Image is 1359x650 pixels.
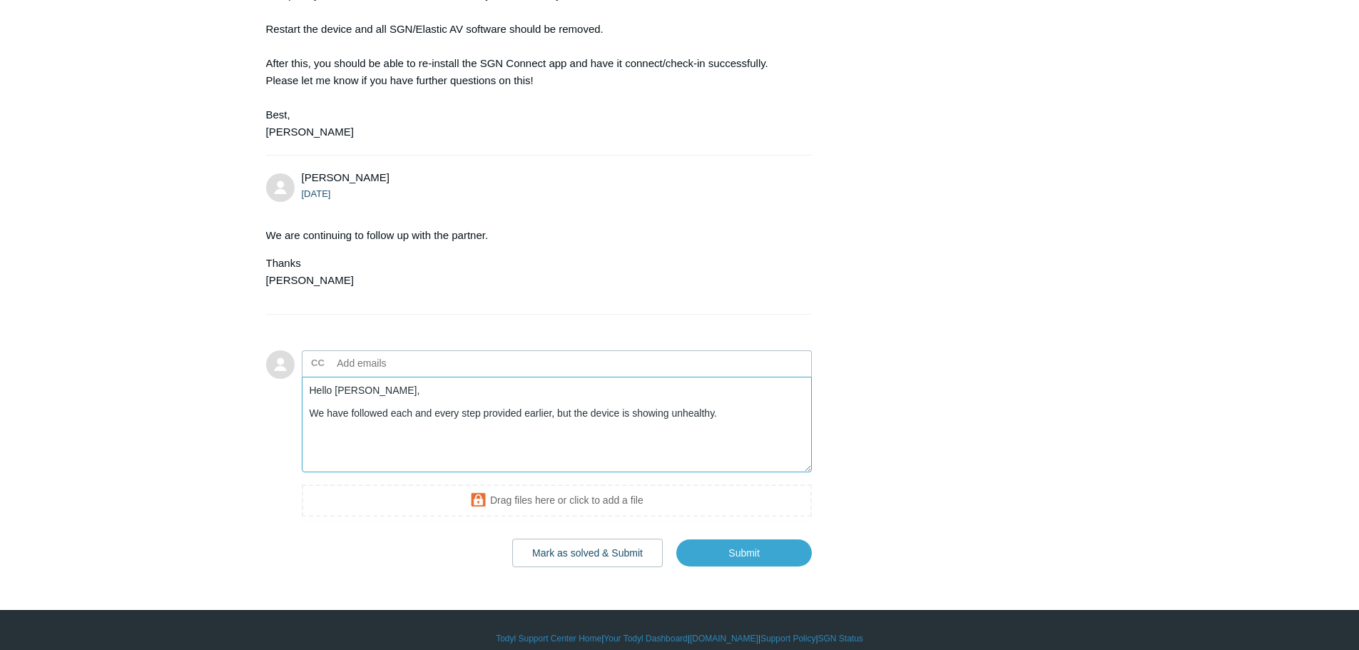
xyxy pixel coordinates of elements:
[496,632,601,645] a: Todyl Support Center Home
[302,188,331,199] time: 09/04/2025, 11:18
[760,632,815,645] a: Support Policy
[311,352,325,374] label: CC
[512,539,663,567] button: Mark as solved & Submit
[302,171,390,183] span: Scott Quinonez
[332,352,485,374] input: Add emails
[302,377,813,473] textarea: Add your reply
[266,255,798,289] p: Thanks [PERSON_NAME]
[266,227,798,244] p: We are continuing to follow up with the partner.
[676,539,812,567] input: Submit
[690,632,758,645] a: [DOMAIN_NAME]
[604,632,687,645] a: Your Todyl Dashboard
[266,632,1094,645] div: | | | |
[818,632,863,645] a: SGN Status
